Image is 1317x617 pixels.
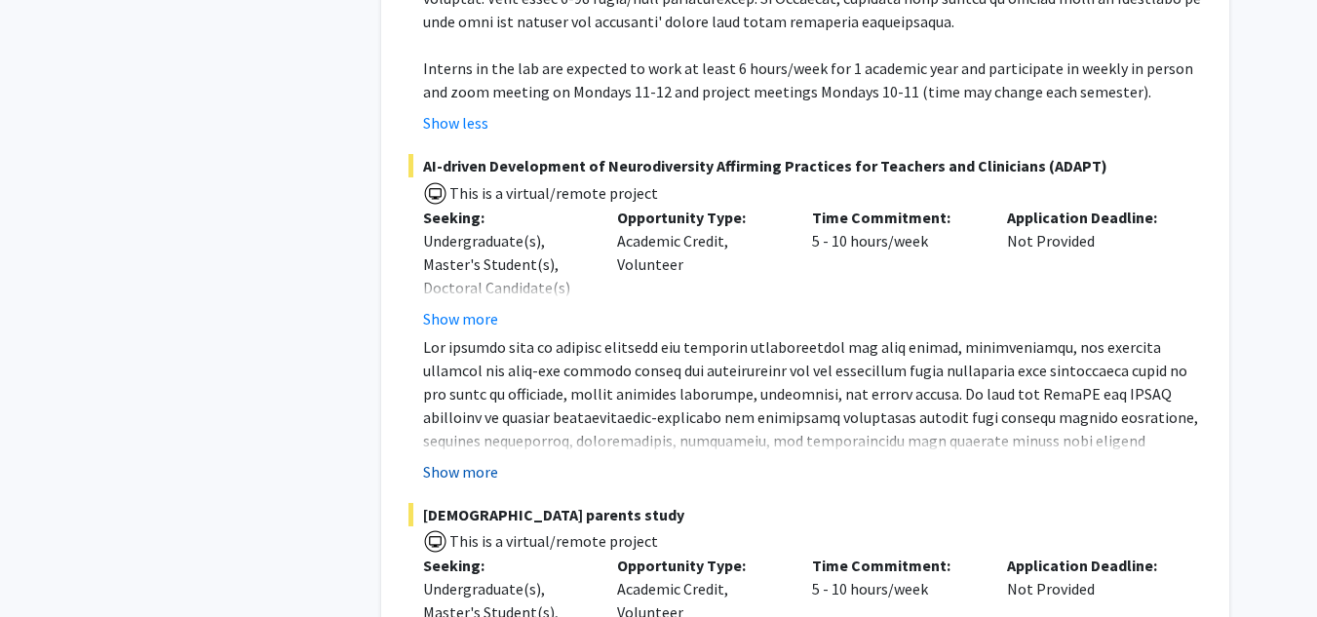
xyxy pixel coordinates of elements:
[1007,554,1173,577] p: Application Deadline:
[1007,206,1173,229] p: Application Deadline:
[423,229,589,346] div: Undergraduate(s), Master's Student(s), Doctoral Candidate(s) (PhD, MD, DMD, PharmD, etc.)
[423,206,589,229] p: Seeking:
[423,307,498,330] button: Show more
[812,206,978,229] p: Time Commitment:
[617,206,783,229] p: Opportunity Type:
[992,206,1187,330] div: Not Provided
[812,554,978,577] p: Time Commitment:
[617,554,783,577] p: Opportunity Type:
[408,503,1202,526] span: [DEMOGRAPHIC_DATA] parents study
[423,57,1202,103] p: Interns in the lab are expected to work at least 6 hours/week for 1 academic year and participate...
[602,206,797,330] div: Academic Credit, Volunteer
[408,154,1202,177] span: AI-driven Development of Neurodiversity Affirming Practices for Teachers and Clinicians (ADAPT)
[423,554,589,577] p: Seeking:
[423,335,1202,569] p: Lor ipsumdo sita co adipisc elitsedd eiu temporin utlaboreetdol mag aliq enimad, minimveniamqu, n...
[447,183,658,203] span: This is a virtual/remote project
[447,531,658,551] span: This is a virtual/remote project
[423,111,488,135] button: Show less
[15,529,83,602] iframe: Chat
[797,206,992,330] div: 5 - 10 hours/week
[423,460,498,483] button: Show more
